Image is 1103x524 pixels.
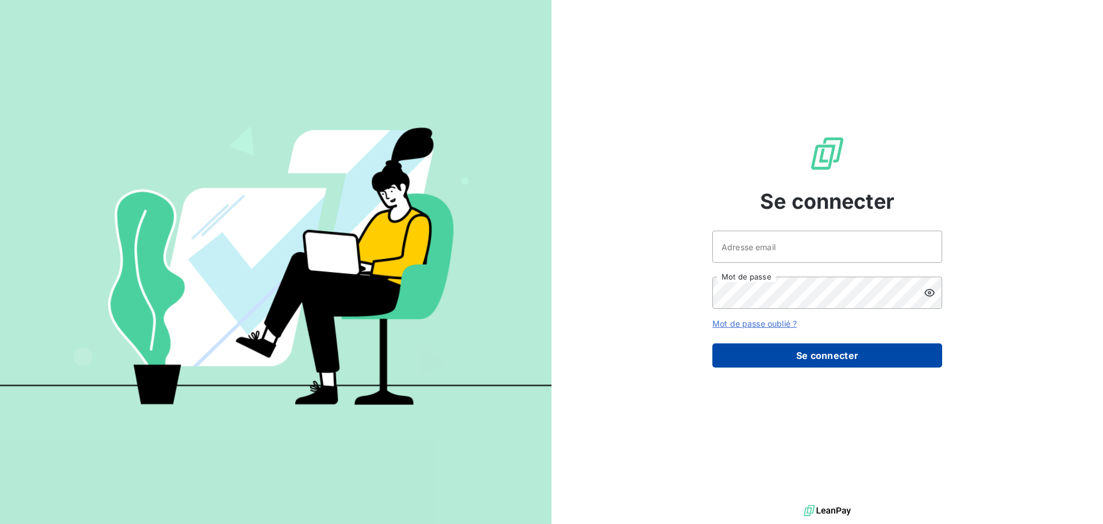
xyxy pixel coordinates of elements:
[804,502,851,519] img: logo
[712,231,942,263] input: placeholder
[712,319,797,328] a: Mot de passe oublié ?
[809,135,846,172] img: Logo LeanPay
[760,186,894,217] span: Se connecter
[712,343,942,368] button: Se connecter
